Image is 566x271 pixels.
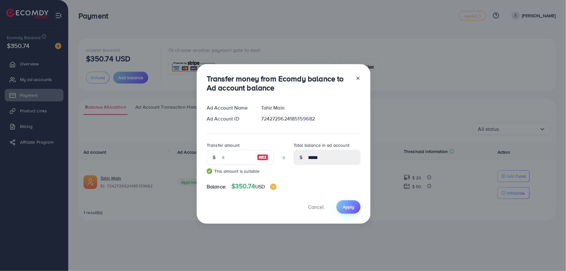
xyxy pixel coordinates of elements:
[207,168,274,174] small: This amount is suitable
[270,184,276,190] img: image
[257,154,268,161] img: image
[539,243,561,266] iframe: Chat
[231,182,276,190] h4: $350.74
[336,200,361,214] button: Apply
[202,104,256,111] div: Ad Account Name
[207,74,351,92] h3: Transfer money from Ecomdy balance to Ad account balance
[343,204,354,210] span: Apply
[256,104,366,111] div: Tahir Main
[256,115,366,122] div: 7242729624185159682
[300,200,331,214] button: Cancel
[207,183,226,190] span: Balance:
[308,203,324,210] span: Cancel
[255,183,265,190] span: USD
[202,115,256,122] div: Ad Account ID
[207,142,240,148] label: Transfer amount
[294,142,349,148] label: Total balance in ad account
[207,168,212,174] img: guide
